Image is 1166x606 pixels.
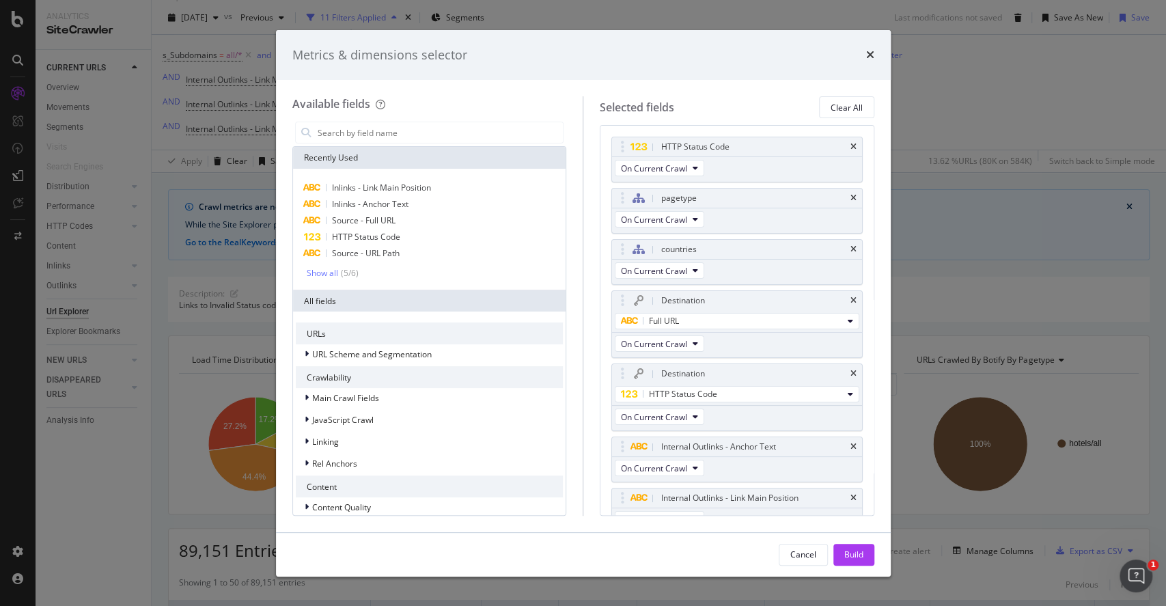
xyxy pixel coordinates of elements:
[621,338,687,350] span: On Current Crawl
[833,544,874,566] button: Build
[611,363,863,431] div: DestinationtimesHTTP Status CodeOn Current Crawl
[615,335,704,352] button: On Current Crawl
[611,488,863,534] div: Internal Outlinks - Link Main PositiontimesOn Current Crawl
[819,96,874,118] button: Clear All
[332,198,408,210] span: Inlinks - Anchor Text
[850,370,857,378] div: times
[850,143,857,151] div: times
[293,290,566,312] div: All fields
[615,160,704,176] button: On Current Crawl
[779,544,828,566] button: Cancel
[307,268,338,278] div: Show all
[276,30,891,577] div: modal
[1120,560,1152,592] iframe: Intercom live chat
[615,386,859,402] button: HTTP Status Code
[611,290,863,358] div: DestinationtimesFull URLOn Current Crawl
[312,414,374,426] span: JavaScript Crawl
[312,436,339,447] span: Linking
[661,440,776,454] div: Internal Outlinks - Anchor Text
[332,182,431,193] span: Inlinks - Link Main Position
[600,100,674,115] div: Selected fields
[332,215,395,226] span: Source - Full URL
[615,262,704,279] button: On Current Crawl
[292,96,370,111] div: Available fields
[312,392,379,404] span: Main Crawl Fields
[615,511,704,527] button: On Current Crawl
[790,549,816,560] div: Cancel
[615,313,859,329] button: Full URL
[312,501,371,513] span: Content Quality
[332,247,400,259] span: Source - URL Path
[850,443,857,451] div: times
[661,243,697,256] div: countries
[661,491,799,505] div: Internal Outlinks - Link Main Position
[649,315,679,327] span: Full URL
[661,191,697,205] div: pagetype
[661,140,730,154] div: HTTP Status Code
[332,231,400,243] span: HTTP Status Code
[850,494,857,502] div: times
[621,514,687,525] span: On Current Crawl
[649,388,717,400] span: HTTP Status Code
[611,437,863,482] div: Internal Outlinks - Anchor TexttimesOn Current Crawl
[661,294,705,307] div: Destination
[850,297,857,305] div: times
[621,214,687,225] span: On Current Crawl
[611,188,863,234] div: pagetypetimesOn Current Crawl
[621,163,687,174] span: On Current Crawl
[296,476,564,497] div: Content
[850,194,857,202] div: times
[866,46,874,64] div: times
[831,102,863,113] div: Clear All
[621,463,687,474] span: On Current Crawl
[316,122,564,143] input: Search by field name
[844,549,863,560] div: Build
[621,265,687,277] span: On Current Crawl
[611,137,863,182] div: HTTP Status CodetimesOn Current Crawl
[1148,560,1158,570] span: 1
[296,366,564,388] div: Crawlability
[850,245,857,253] div: times
[615,460,704,476] button: On Current Crawl
[296,322,564,344] div: URLs
[292,46,467,64] div: Metrics & dimensions selector
[312,348,432,360] span: URL Scheme and Segmentation
[615,409,704,425] button: On Current Crawl
[661,367,705,381] div: Destination
[312,458,357,469] span: Rel Anchors
[293,147,566,169] div: Recently Used
[615,211,704,228] button: On Current Crawl
[621,411,687,423] span: On Current Crawl
[338,267,359,279] div: ( 5 / 6 )
[611,239,863,285] div: countriestimesOn Current Crawl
